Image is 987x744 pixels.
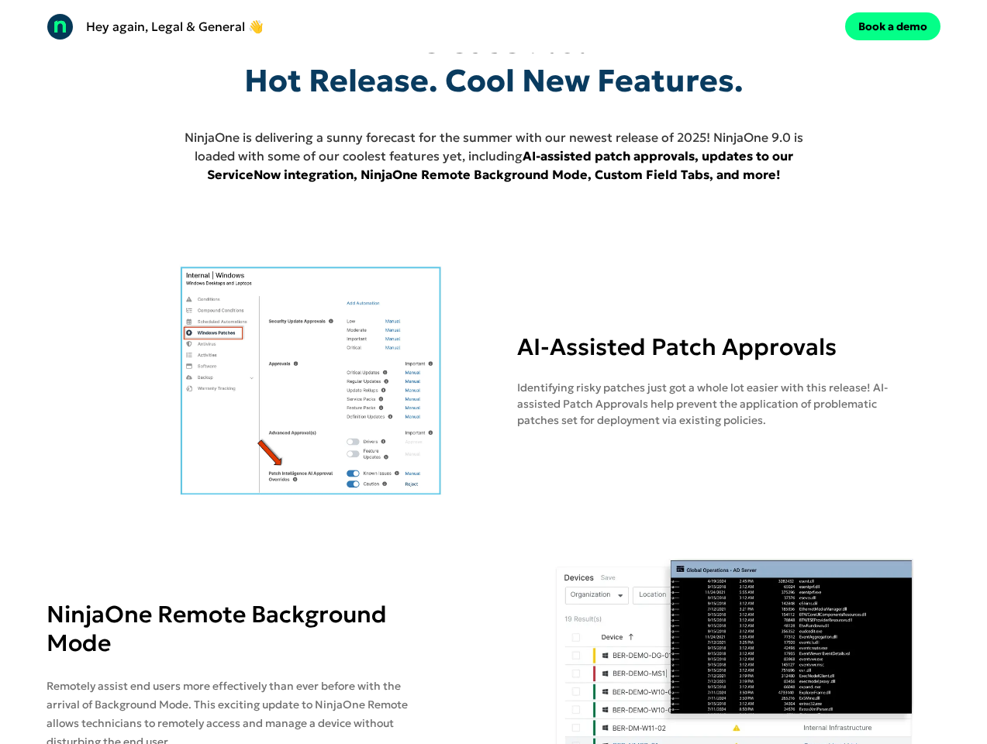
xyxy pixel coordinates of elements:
span: Hot Release. Cool New Features. [244,61,744,100]
h1: Release 9.0: [244,22,744,100]
button: Book a demo [845,12,940,40]
span: NinjaOne is delivering a sunny forecast for the summer with our newest release of 2025! NinjaOne ... [185,129,803,164]
span: Identifying risky patches just got a whole lot easier with this release! AI-assisted Patch Approv... [517,381,888,427]
p: Hey again, Legal & General 👋 [86,17,264,36]
p: NinjaOne Remote Background Mode [47,600,435,657]
p: AI-Assisted Patch Approvals [517,332,913,361]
